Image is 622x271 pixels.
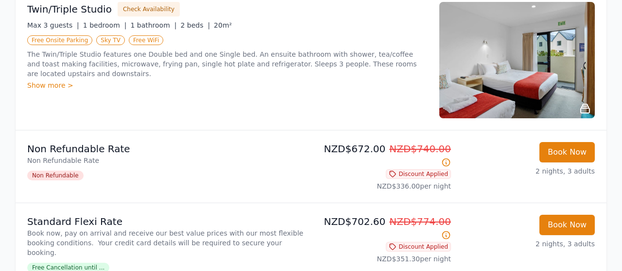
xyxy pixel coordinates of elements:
[459,239,595,249] p: 2 nights, 3 adults
[27,142,307,156] p: Non Refundable Rate
[180,21,210,29] span: 2 beds |
[27,156,307,165] p: Non Refundable Rate
[27,80,428,90] div: Show more >
[27,49,428,79] p: The Twin/Triple Studio features one Double bed and one Single bed. An ensuite bathroom with showe...
[96,35,125,45] span: Sky TV
[539,215,595,235] button: Book Now
[27,21,79,29] span: Max 3 guests |
[83,21,127,29] span: 1 bedroom |
[130,21,176,29] span: 1 bathroom |
[118,2,180,16] button: Check Availability
[389,143,451,155] span: NZD$740.00
[129,35,164,45] span: Free WiFi
[539,142,595,162] button: Book Now
[315,215,451,242] p: NZD$702.60
[27,171,84,180] span: Non Refundable
[27,2,112,16] h3: Twin/Triple Studio
[315,254,451,264] p: NZD$351.30 per night
[214,21,232,29] span: 20m²
[27,35,92,45] span: Free Onsite Parking
[389,216,451,227] span: NZD$774.00
[315,181,451,191] p: NZD$336.00 per night
[27,228,307,257] p: Book now, pay on arrival and receive our best value prices with our most flexible booking conditi...
[386,169,451,179] span: Discount Applied
[315,142,451,169] p: NZD$672.00
[27,215,307,228] p: Standard Flexi Rate
[386,242,451,252] span: Discount Applied
[459,166,595,176] p: 2 nights, 3 adults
